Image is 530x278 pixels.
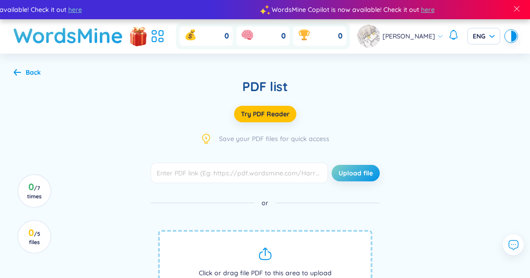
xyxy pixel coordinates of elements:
span: or [254,194,276,212]
h3: 0 [24,229,44,245]
div: PDF list [14,78,516,95]
button: Try PDF Reader [234,106,296,122]
a: Back [14,69,41,77]
img: flashSalesIcon.a7f4f837.png [129,22,148,49]
span: / 5 files [29,230,40,245]
span: here [421,5,435,15]
span: 0 [224,31,229,41]
span: / 7 times [27,185,42,200]
span: ENG [473,32,495,41]
img: avatar [357,25,380,48]
a: WordsMine [13,19,123,52]
span: Upload file [339,169,373,178]
a: Try PDF Reader [14,106,516,122]
span: Save your PDF files for quick access [219,134,329,144]
span: 0 [338,31,343,41]
h3: 0 [24,183,44,200]
span: here [68,5,82,15]
span: 0 [281,31,286,41]
span: [PERSON_NAME] [382,31,435,41]
input: Enter PDF link (Eg: https://pdf.wordsmine.com/Harry-and-the-Storm.pdf) [151,163,328,183]
span: Try PDF Reader [241,109,290,119]
div: Back [26,67,41,77]
button: Upload file [332,165,380,181]
a: avatar [357,25,382,48]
